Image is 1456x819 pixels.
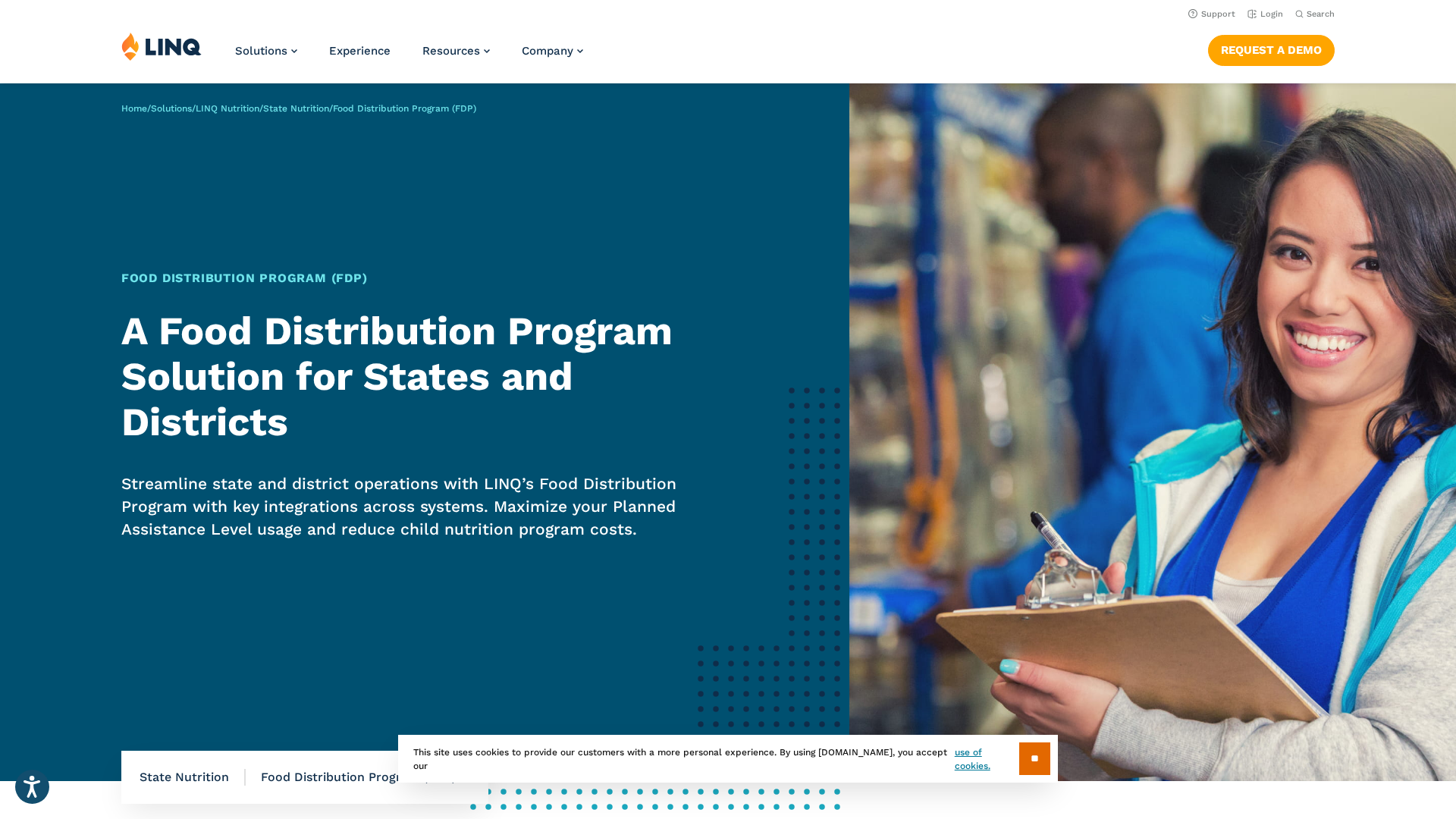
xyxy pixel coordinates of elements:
img: LINQ | K‑12 Software [121,32,202,61]
span: Food Distribution Program (FDP) [333,103,476,114]
span: Search [1307,9,1335,19]
span: Company [522,44,573,58]
h2: A Food Distribution Program Solution for States and Districts [121,309,695,444]
a: Company [522,44,583,58]
img: Food Distribution Program Banner [849,83,1456,781]
a: Support [1188,9,1235,19]
a: use of cookies. [955,745,1019,773]
a: Solutions [235,44,297,58]
a: Login [1247,9,1283,19]
a: Solutions [151,103,192,114]
a: State Nutrition [263,103,329,114]
span: Solutions [235,44,287,58]
span: Resources [422,44,480,58]
a: Experience [329,44,391,58]
button: Open Search Bar [1295,8,1335,20]
p: Streamline state and district operations with LINQ’s Food Distribution Program with key integrati... [121,472,695,541]
h1: FOOD DISTRIBUTION PROGRAM (FDP) [121,269,695,287]
nav: Primary Navigation [235,32,583,82]
nav: Button Navigation [1208,32,1335,65]
a: Home [121,103,147,114]
li: Food Distribution Program (FDP) [246,751,470,804]
span: / / / / [121,103,476,114]
a: LINQ Nutrition [196,103,259,114]
div: This site uses cookies to provide our customers with a more personal experience. By using [DOMAIN... [398,735,1058,783]
a: Resources [422,44,490,58]
a: Request a Demo [1208,35,1335,65]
